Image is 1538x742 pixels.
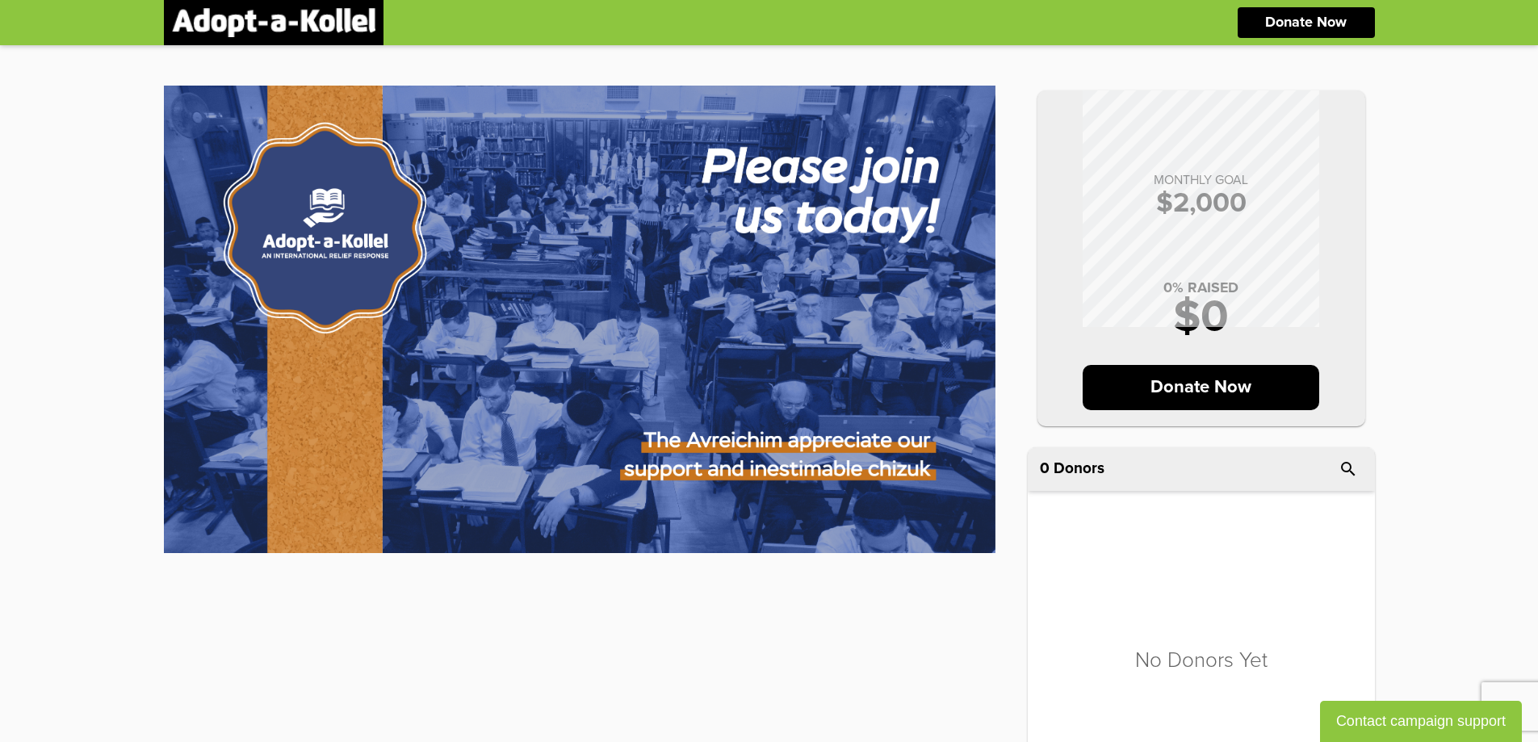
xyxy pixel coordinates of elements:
[1320,701,1522,742] button: Contact campaign support
[172,8,375,37] img: logonobg.png
[1054,174,1349,187] p: MONTHLY GOAL
[1054,190,1349,217] p: $
[1054,461,1104,476] p: Donors
[1040,461,1050,476] span: 0
[1265,15,1347,30] p: Donate Now
[1135,650,1268,671] p: No Donors Yet
[1083,365,1319,410] p: Donate Now
[164,86,995,553] img: r3msbjdqXk.satEQKYwe6.jpg
[1339,459,1358,479] i: search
